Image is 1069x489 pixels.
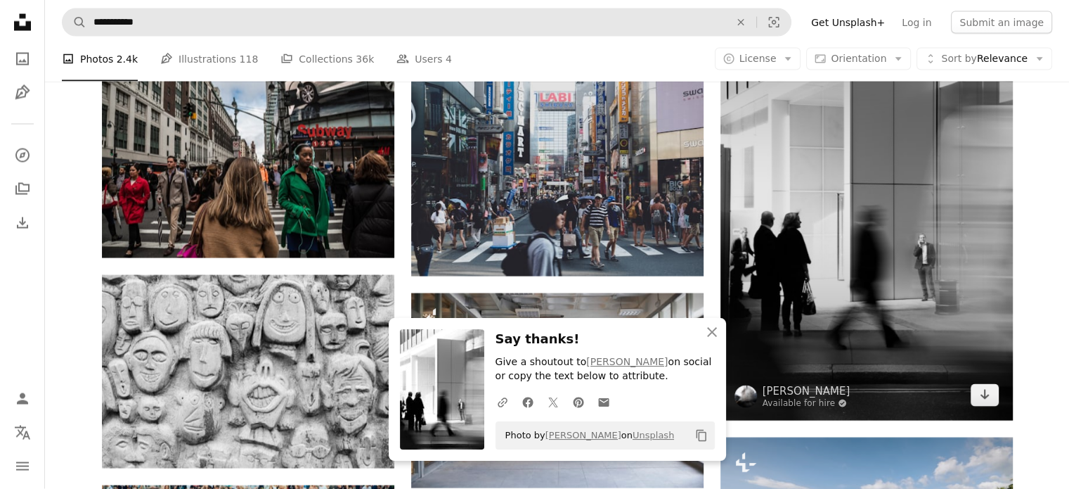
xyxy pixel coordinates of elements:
span: Orientation [831,53,886,64]
img: a group of people are posing for a picture [411,293,704,488]
a: Illustrations [8,79,37,107]
form: Find visuals sitewide [62,8,791,37]
a: Share on Twitter [540,388,566,416]
button: Submit an image [951,11,1052,34]
a: Available for hire [763,398,850,409]
span: 118 [240,51,259,67]
a: Collections 36k [280,37,374,82]
a: Explore [8,141,37,170]
img: gray concrete wall [102,275,394,469]
p: Give a shoutout to on social or copy the text below to attribute. [495,355,715,383]
a: Log in [893,11,940,34]
a: Illustrations 118 [160,37,258,82]
a: Download History [8,209,37,237]
a: woman wearing green jacket walking on the pedestrian lane during daytime [102,155,394,167]
span: 36k [356,51,374,67]
a: Log in / Sign up [8,385,37,413]
button: Copy to clipboard [689,424,713,447]
button: License [715,48,801,70]
a: Unsplash [633,430,674,440]
a: Get Unsplash+ [803,11,893,34]
a: Users 4 [396,37,452,82]
span: Sort by [941,53,976,64]
button: Menu [8,452,37,481]
a: people standing on street during daytime close-up photography [411,172,704,185]
button: Sort byRelevance [916,48,1052,70]
span: License [739,53,777,64]
a: Collections [8,175,37,203]
img: people standing on street during daytime close-up photography [411,82,704,277]
img: woman wearing green jacket walking on the pedestrian lane during daytime [102,65,394,258]
button: Search Unsplash [63,9,86,36]
a: Photos [8,45,37,73]
a: Home — Unsplash [8,8,37,39]
a: Share over email [591,388,616,416]
a: Share on Pinterest [566,388,591,416]
a: [PERSON_NAME] [586,356,668,367]
img: Go to Anthony Tyrrell's profile [734,386,757,408]
a: gray concrete wall [102,365,394,378]
span: Photo by on [498,424,675,447]
h3: Say thanks! [495,329,715,350]
a: [PERSON_NAME] [545,430,621,440]
a: grayscale photo of people walking towards building [720,197,1013,210]
span: Relevance [941,52,1028,66]
button: Language [8,419,37,447]
button: Visual search [757,9,791,36]
a: [PERSON_NAME] [763,384,850,398]
a: Share on Facebook [515,388,540,416]
button: Orientation [806,48,911,70]
a: Download [971,384,999,407]
span: 4 [446,51,452,67]
button: Clear [725,9,756,36]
